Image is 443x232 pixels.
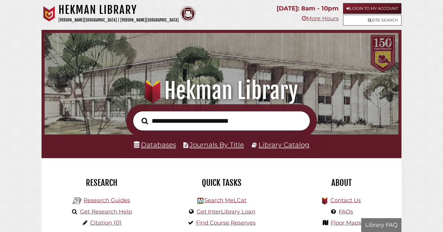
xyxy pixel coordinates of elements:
img: Hekman Library Logo [198,198,203,204]
button: Search [138,116,151,126]
a: Research Guides [83,197,130,204]
a: Site Search [343,15,401,26]
h1: Hekman Library [58,3,179,17]
img: Calvin University [42,6,57,22]
h2: About [286,178,397,188]
a: Login to My Account [343,3,401,14]
a: Contact Us [330,197,361,204]
p: [DATE]: 8am - 10pm [277,3,339,14]
i: Search [142,117,148,124]
a: FAQs [339,208,353,215]
a: Library Catalog [258,141,309,149]
p: [PERSON_NAME][GEOGRAPHIC_DATA] | [PERSON_NAME][GEOGRAPHIC_DATA] [58,17,179,24]
h2: Research [46,178,157,188]
a: More Hours [302,15,339,22]
h2: Quick Tasks [166,178,277,188]
img: Hekman Library Logo [73,196,82,206]
img: Calvin Theological Seminary [180,6,196,22]
a: Citation 101 [90,219,122,226]
a: Get Research Help [80,208,132,215]
a: Get InterLibrary Loan [197,208,255,215]
a: Search MeLCat [204,197,246,204]
a: Floor Maps [331,219,361,226]
a: Find Course Reserves [196,219,256,226]
a: Journals By Title [190,141,244,149]
a: Databases [134,141,176,149]
h1: Hekman Library [51,77,392,104]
